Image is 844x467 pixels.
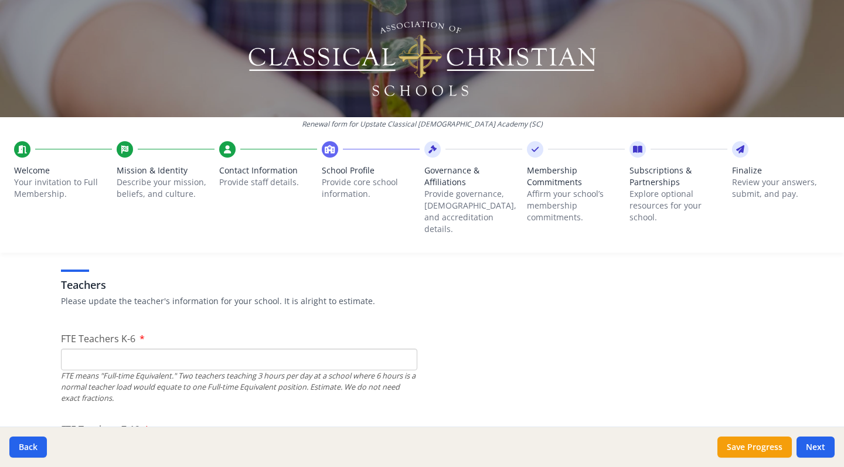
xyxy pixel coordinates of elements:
button: Save Progress [717,437,792,458]
span: School Profile [322,165,420,176]
p: Review your answers, submit, and pay. [732,176,830,200]
span: FTE Teachers 7-12 [61,423,140,436]
p: Provide staff details. [219,176,317,188]
p: Provide core school information. [322,176,420,200]
span: FTE Teachers K-6 [61,332,135,345]
span: Contact Information [219,165,317,176]
p: Affirm your school’s membership commitments. [527,188,625,223]
p: Provide governance, [DEMOGRAPHIC_DATA], and accreditation details. [424,188,522,235]
p: Explore optional resources for your school. [629,188,727,223]
button: Back [9,437,47,458]
div: FTE means "Full-time Equivalent." Two teachers teaching 3 hours per day at a school where 6 hours... [61,370,417,404]
span: Governance & Affiliations [424,165,522,188]
span: Welcome [14,165,112,176]
p: Please update the teacher's information for your school. It is alright to estimate. [61,295,783,307]
h3: Teachers [61,277,783,293]
button: Next [797,437,835,458]
img: Logo [247,18,598,100]
p: Your invitation to Full Membership. [14,176,112,200]
span: Subscriptions & Partnerships [629,165,727,188]
span: Membership Commitments [527,165,625,188]
p: Describe your mission, beliefs, and culture. [117,176,215,200]
span: Finalize [732,165,830,176]
span: Mission & Identity [117,165,215,176]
